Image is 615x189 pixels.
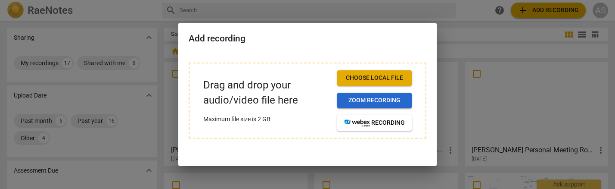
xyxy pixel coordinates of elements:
span: Zoom recording [344,96,405,105]
p: Drag and drop your audio/video file here [203,78,330,108]
span: recording [344,119,405,127]
p: Maximum file size is 2 GB [203,115,330,124]
button: Zoom recording [337,93,412,108]
button: recording [337,115,412,131]
button: Choose local file [337,70,412,86]
span: Choose local file [344,74,405,82]
h2: Add recording [189,33,426,44]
